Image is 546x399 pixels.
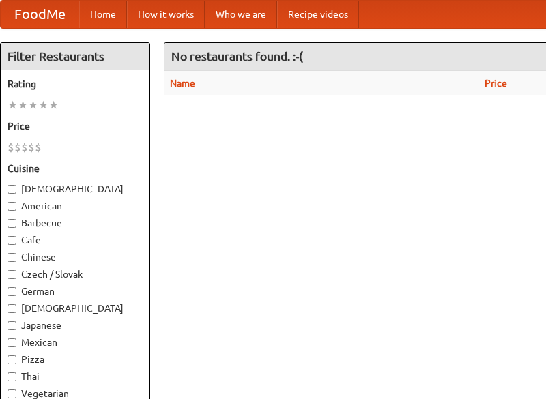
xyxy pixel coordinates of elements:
li: $ [35,140,42,155]
ng-pluralize: No restaurants found. :-( [171,50,303,63]
h5: Price [8,119,143,133]
input: Chinese [8,253,16,262]
li: ★ [48,98,59,113]
li: $ [8,140,14,155]
input: Japanese [8,321,16,330]
label: German [8,284,143,298]
label: Mexican [8,336,143,349]
a: How it works [127,1,205,28]
input: Thai [8,372,16,381]
input: Vegetarian [8,389,16,398]
h5: Rating [8,77,143,91]
input: Cafe [8,236,16,245]
label: Cafe [8,233,143,247]
input: [DEMOGRAPHIC_DATA] [8,185,16,194]
a: Home [79,1,127,28]
li: ★ [8,98,18,113]
label: Thai [8,370,143,383]
a: Name [170,78,195,89]
label: [DEMOGRAPHIC_DATA] [8,301,143,315]
input: Pizza [8,355,16,364]
input: Mexican [8,338,16,347]
label: [DEMOGRAPHIC_DATA] [8,182,143,196]
label: American [8,199,143,213]
label: Barbecue [8,216,143,230]
a: Recipe videos [277,1,359,28]
input: American [8,202,16,211]
a: FoodMe [1,1,79,28]
a: Who we are [205,1,277,28]
li: $ [21,140,28,155]
h4: Filter Restaurants [1,43,149,70]
h5: Cuisine [8,162,143,175]
label: Czech / Slovak [8,267,143,281]
input: German [8,287,16,296]
li: $ [14,140,21,155]
a: Price [485,78,507,89]
li: ★ [28,98,38,113]
input: Czech / Slovak [8,270,16,279]
li: $ [28,140,35,155]
input: Barbecue [8,219,16,228]
label: Chinese [8,250,143,264]
label: Japanese [8,319,143,332]
input: [DEMOGRAPHIC_DATA] [8,304,16,313]
label: Pizza [8,353,143,366]
li: ★ [38,98,48,113]
li: ★ [18,98,28,113]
